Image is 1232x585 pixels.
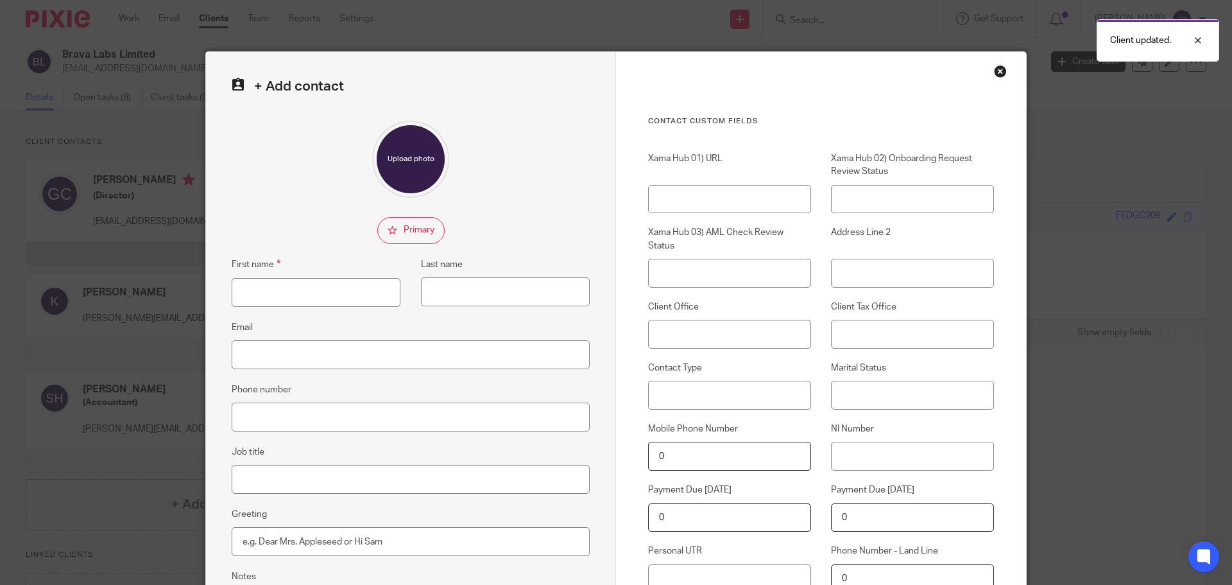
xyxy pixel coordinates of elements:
[648,301,811,313] label: Client Office
[648,116,994,127] h3: Contact Custom fields
[831,423,994,435] label: NI Number
[232,383,291,396] label: Phone number
[232,570,256,583] label: Notes
[648,362,811,374] label: Contact Type
[232,321,253,334] label: Email
[831,152,994,179] label: Xama Hub 02) Onboarding Request Review Status
[1110,34,1171,47] p: Client updated.
[648,423,811,435] label: Mobile Phone Number
[994,65,1007,78] div: Close this dialog window
[831,484,994,496] label: Payment Due [DATE]
[232,78,590,95] h2: + Add contact
[648,226,811,252] label: Xama Hub 03) AML Check Review Status
[232,257,280,272] label: First name
[831,362,994,374] label: Marital Status
[232,527,590,556] input: e.g. Dear Mrs. Appleseed or Hi Sam
[648,545,811,557] label: Personal UTR
[648,484,811,496] label: Payment Due [DATE]
[648,152,811,179] label: Xama Hub 01) URL
[232,446,264,458] label: Job title
[831,301,994,313] label: Client Tax Office
[831,545,994,557] label: Phone Number - Land Line
[232,508,267,521] label: Greeting
[421,258,463,271] label: Last name
[831,226,994,252] label: Address Line 2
